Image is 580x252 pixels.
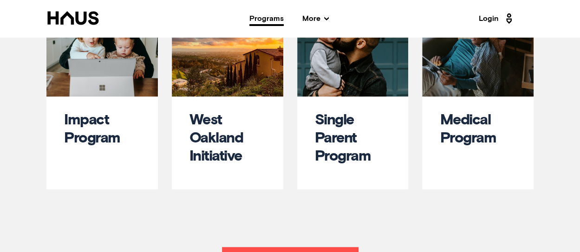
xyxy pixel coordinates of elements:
a: Programs [249,15,284,22]
a: Impact Program [64,113,120,146]
span: More [302,15,329,22]
a: Medical Program [440,113,496,146]
a: Single Parent Program [315,113,371,164]
a: Login [479,11,515,26]
a: West Oakland Initiative [189,113,243,164]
